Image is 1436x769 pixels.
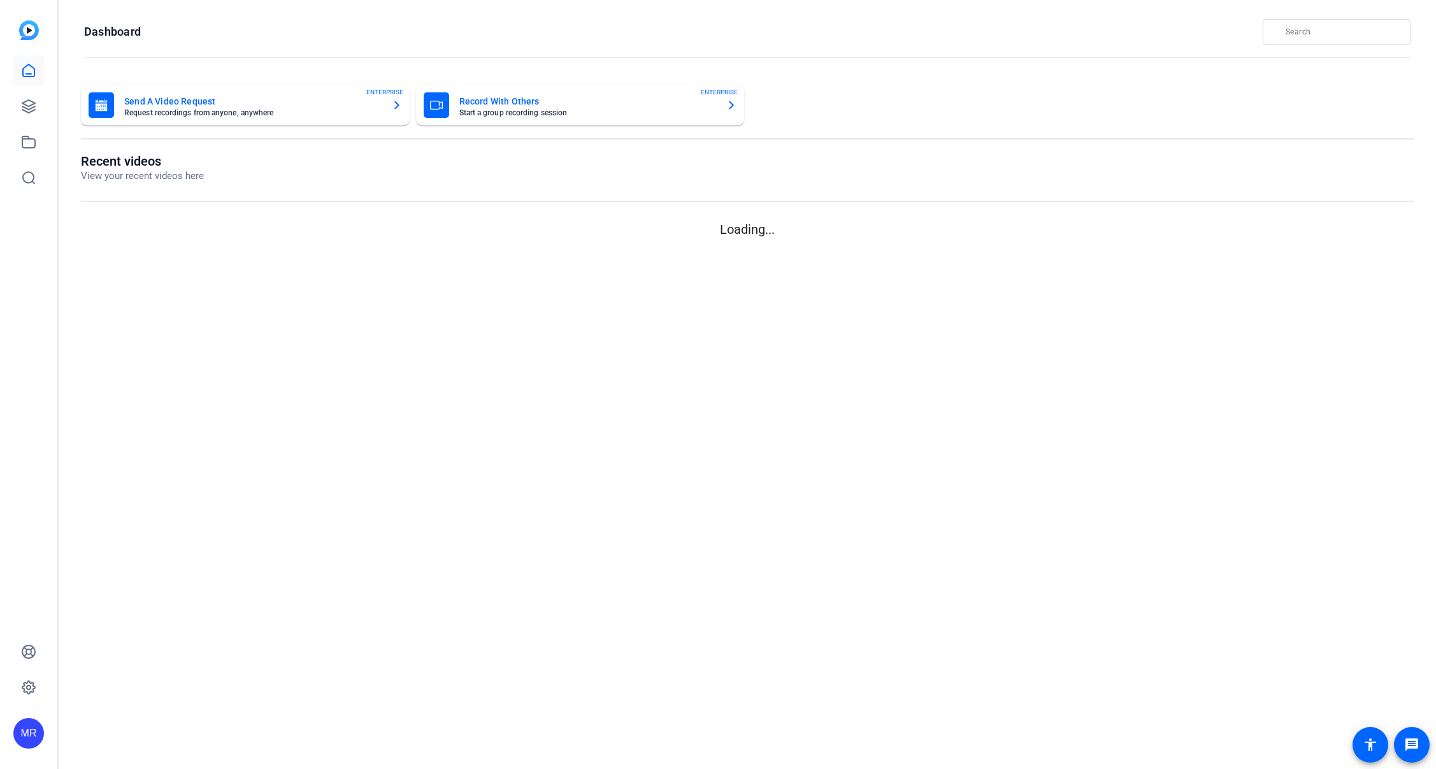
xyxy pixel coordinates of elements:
button: Record With OthersStart a group recording sessionENTERPRISE [416,85,745,126]
mat-icon: message [1404,737,1419,752]
mat-card-subtitle: Request recordings from anyone, anywhere [124,109,382,117]
p: Loading... [81,220,1414,239]
input: Search [1286,24,1400,40]
span: ENTERPRISE [701,87,738,97]
mat-icon: accessibility [1363,737,1378,752]
p: View your recent videos here [81,169,204,183]
button: Send A Video RequestRequest recordings from anyone, anywhereENTERPRISE [81,85,410,126]
mat-card-title: Send A Video Request [124,94,382,109]
mat-card-subtitle: Start a group recording session [459,109,717,117]
img: blue-gradient.svg [19,20,39,40]
span: ENTERPRISE [366,87,403,97]
h1: Recent videos [81,154,204,169]
mat-card-title: Record With Others [459,94,717,109]
div: MR [13,718,44,749]
h1: Dashboard [84,24,141,40]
